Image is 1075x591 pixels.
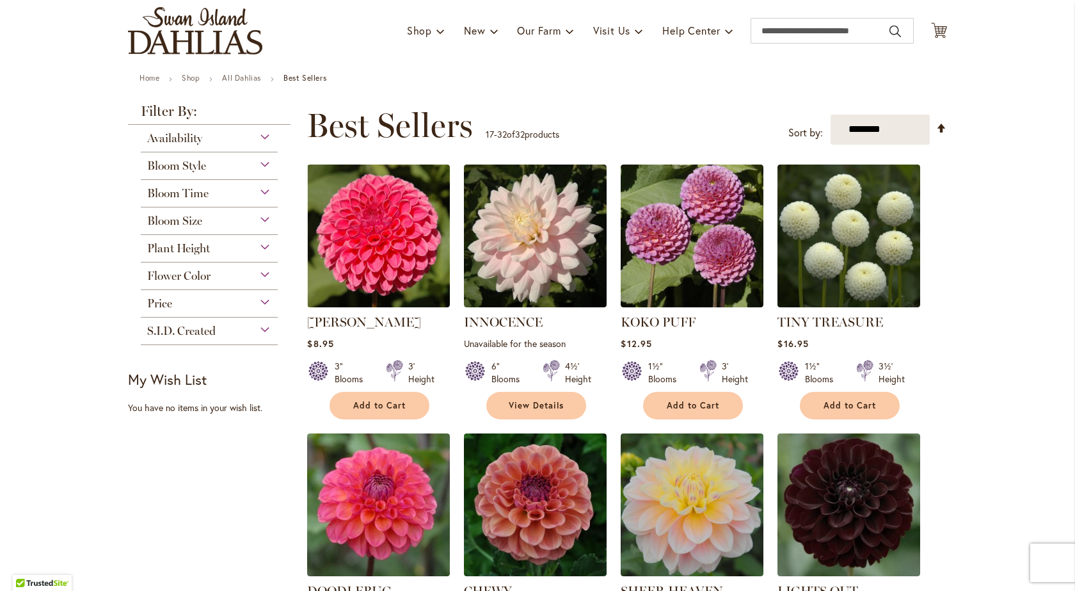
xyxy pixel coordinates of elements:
[128,370,207,389] strong: My Wish List
[486,128,494,140] span: 17
[593,24,630,37] span: Visit Us
[464,433,607,576] img: CHEWY
[621,567,763,579] a: SHEER HEAVEN
[662,24,721,37] span: Help Center
[408,360,434,385] div: 3' Height
[643,392,743,419] button: Add to Cart
[777,337,808,350] span: $16.95
[222,73,261,83] a: All Dahlias
[621,314,696,330] a: KOKO PUFF
[330,392,429,419] button: Add to Cart
[307,298,450,310] a: REBECCA LYNN
[497,128,507,140] span: 32
[777,433,920,576] img: LIGHTS OUT
[486,392,586,419] a: View Details
[128,7,262,54] a: store logo
[147,214,202,228] span: Bloom Size
[464,298,607,310] a: INNOCENCE
[147,296,172,311] span: Price
[648,360,684,385] div: 1½" Blooms
[621,165,763,307] img: KOKO PUFF
[621,433,763,576] img: SHEER HEAVEN
[464,337,607,350] p: Unavailable for the season
[139,73,159,83] a: Home
[128,401,299,414] div: You have no items in your wish list.
[307,314,421,330] a: [PERSON_NAME]
[515,128,525,140] span: 32
[147,186,209,200] span: Bloom Time
[621,337,651,350] span: $12.95
[491,360,527,385] div: 6" Blooms
[788,121,823,145] label: Sort by:
[307,337,333,350] span: $8.95
[407,24,432,37] span: Shop
[353,400,406,411] span: Add to Cart
[879,360,905,385] div: 3½' Height
[621,298,763,310] a: KOKO PUFF
[667,400,719,411] span: Add to Cart
[722,360,748,385] div: 3' Height
[307,433,450,576] img: DOODLEBUG
[464,567,607,579] a: CHEWY
[777,567,920,579] a: LIGHTS OUT
[464,314,543,330] a: INNOCENCE
[128,104,291,125] strong: Filter By:
[307,106,473,145] span: Best Sellers
[147,269,211,283] span: Flower Color
[517,24,561,37] span: Our Farm
[565,360,591,385] div: 4½' Height
[335,360,370,385] div: 3" Blooms
[777,298,920,310] a: TINY TREASURE
[147,131,202,145] span: Availability
[824,400,876,411] span: Add to Cart
[486,124,559,145] p: - of products
[283,73,326,83] strong: Best Sellers
[777,314,883,330] a: TINY TREASURE
[777,165,920,307] img: TINY TREASURE
[182,73,200,83] a: Shop
[464,165,607,307] img: INNOCENCE
[147,324,216,338] span: S.I.D. Created
[307,567,450,579] a: DOODLEBUG
[147,159,206,173] span: Bloom Style
[509,400,564,411] span: View Details
[800,392,900,419] button: Add to Cart
[147,241,210,255] span: Plant Height
[464,24,485,37] span: New
[10,546,45,581] iframe: Launch Accessibility Center
[805,360,841,385] div: 1½" Blooms
[307,165,450,307] img: REBECCA LYNN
